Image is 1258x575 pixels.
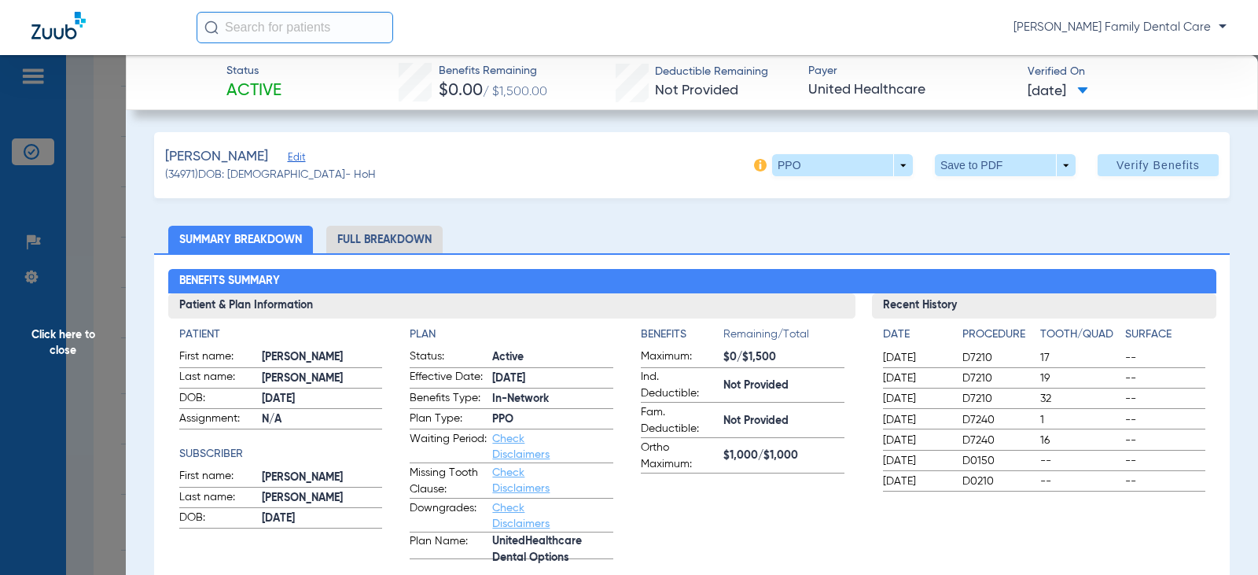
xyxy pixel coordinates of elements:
span: Last name: [179,489,256,508]
img: Zuub Logo [31,12,86,39]
h3: Patient & Plan Information [168,293,856,319]
span: $1,000/$1,000 [723,448,844,464]
span: Effective Date: [410,369,487,388]
span: PPO [492,411,613,428]
span: [PERSON_NAME] [262,349,383,366]
span: [DATE] [883,391,949,407]
app-breakdown-title: Date [883,326,949,348]
span: N/A [262,411,383,428]
h3: Recent History [872,293,1216,319]
app-breakdown-title: Tooth/Quad [1040,326,1120,348]
span: 32 [1040,391,1120,407]
span: Ind. Deductible: [641,369,718,402]
img: Search Icon [204,20,219,35]
span: [PERSON_NAME] [262,470,383,486]
h4: Subscriber [179,446,383,463]
span: Fam. Deductible: [641,404,718,437]
app-breakdown-title: Patient [179,326,383,343]
span: D0210 [962,474,1034,489]
span: [DATE] [883,453,949,469]
span: Status [226,63,281,79]
span: Plan Type: [410,411,487,429]
span: D7240 [962,433,1034,448]
span: [PERSON_NAME] [262,370,383,387]
span: Plan Name: [410,533,487,558]
span: 16 [1040,433,1120,448]
span: DOB: [179,510,256,529]
h4: Plan [410,326,613,343]
a: Check Disclaimers [492,467,550,494]
span: First name: [179,468,256,487]
span: Maximum: [641,348,718,367]
span: Status: [410,348,487,367]
span: Active [492,349,613,366]
span: [DATE] [262,510,383,527]
span: 19 [1040,370,1120,386]
span: -- [1040,474,1120,489]
span: -- [1125,391,1205,407]
span: Verify Benefits [1116,159,1200,171]
button: Save to PDF [935,154,1076,176]
span: -- [1040,453,1120,469]
h4: Tooth/Quad [1040,326,1120,343]
span: D7210 [962,391,1034,407]
h4: Surface [1125,326,1205,343]
span: $0.00 [439,83,483,99]
span: [PERSON_NAME] Family Dental Care [1013,20,1227,35]
app-breakdown-title: Procedure [962,326,1034,348]
span: Benefits Remaining [439,63,547,79]
a: Check Disclaimers [492,433,550,460]
span: United Healthcare [808,80,1013,100]
span: -- [1125,474,1205,489]
span: D7240 [962,412,1034,428]
span: $0/$1,500 [723,349,844,366]
span: 17 [1040,350,1120,366]
span: D0150 [962,453,1034,469]
span: Active [226,80,281,102]
span: -- [1125,453,1205,469]
img: info-icon [754,159,767,171]
span: DOB: [179,390,256,409]
span: [DATE] [492,370,613,387]
span: 1 [1040,412,1120,428]
span: Verified On [1028,64,1233,80]
span: Waiting Period: [410,431,487,463]
span: [DATE] [883,474,949,489]
span: Remaining/Total [723,326,844,348]
span: Not Provided [723,413,844,429]
h4: Procedure [962,326,1034,343]
span: -- [1125,370,1205,386]
span: Missing Tooth Clause: [410,465,487,498]
span: [PERSON_NAME] [262,490,383,507]
span: [PERSON_NAME] [165,147,268,167]
span: D7210 [962,350,1034,366]
span: Deductible Remaining [655,64,768,80]
span: -- [1125,412,1205,428]
span: (34971) DOB: [DEMOGRAPHIC_DATA] - HoH [165,167,376,183]
span: Downgrades: [410,500,487,532]
button: Verify Benefits [1098,154,1219,176]
h2: Benefits Summary [168,269,1216,294]
span: [DATE] [883,412,949,428]
span: In-Network [492,391,613,407]
app-breakdown-title: Surface [1125,326,1205,348]
span: Assignment: [179,411,256,429]
h4: Date [883,326,949,343]
span: D7210 [962,370,1034,386]
input: Search for patients [197,12,393,43]
li: Summary Breakdown [168,226,313,253]
span: Last name: [179,369,256,388]
span: Ortho Maximum: [641,440,718,473]
span: [DATE] [1028,82,1088,101]
li: Full Breakdown [326,226,443,253]
span: Not Provided [723,378,844,394]
span: [DATE] [262,391,383,407]
span: [DATE] [883,433,949,448]
span: First name: [179,348,256,367]
span: -- [1125,433,1205,448]
button: PPO [772,154,913,176]
span: -- [1125,350,1205,366]
span: Not Provided [655,83,738,98]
